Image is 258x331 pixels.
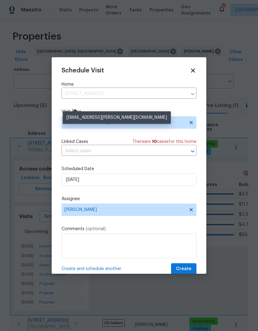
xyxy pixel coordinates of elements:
span: Create [176,265,191,273]
span: Linked Cases [62,139,88,145]
span: (optional) [86,227,106,231]
label: Visit Type [62,109,196,115]
span: Close [190,67,196,74]
span: Create and schedule another [62,266,121,272]
div: [EMAIL_ADDRESS][PERSON_NAME][DOMAIN_NAME] [63,111,171,124]
button: Open [188,147,197,156]
span: 10 [152,140,157,144]
input: M/D/YYYY [62,174,196,186]
input: Enter in an address [62,89,187,99]
label: Scheduled Date [62,166,196,172]
label: Assignee [62,196,196,202]
span: There are case s for this home [132,139,196,145]
input: Select cases [62,146,179,156]
span: [PERSON_NAME] [64,207,186,212]
label: Home [62,81,196,88]
span: Schedule Visit [62,67,104,74]
button: Create [171,263,196,275]
label: Comments [62,226,196,232]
